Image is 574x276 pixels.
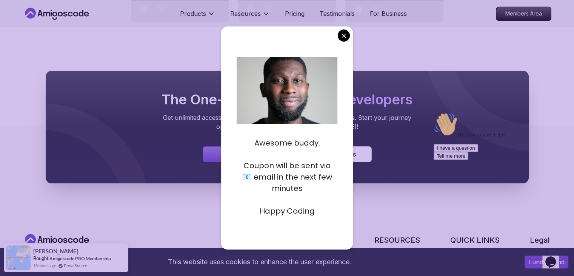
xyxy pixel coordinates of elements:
button: Resources [230,9,270,24]
div: This website uses cookies to enhance the user experience. [6,254,513,270]
p: Resources [230,9,261,18]
span: Hi! How can we help? [3,23,75,28]
p: Members Area [496,7,551,20]
a: Testimonials [320,9,355,18]
div: 👋Hi! How can we help?I have a questionTell me more [3,3,139,51]
a: Pricing [285,9,305,18]
a: For Business [370,9,407,18]
button: Accept cookies [525,256,568,268]
span: Developers [338,91,412,108]
button: I have a question [3,35,48,43]
button: Products [180,9,215,24]
img: provesource social proof notification image [6,245,31,270]
p: Get unlimited access to coding , , and . Start your journey or level up your career with Amigosco... [160,113,414,131]
a: Members Area [496,6,551,21]
span: [PERSON_NAME] [33,248,78,254]
h3: RESOURCES [374,235,420,245]
span: 18 hours ago [33,262,56,269]
iframe: chat widget [542,246,566,268]
iframe: chat widget [431,109,566,242]
span: Bought [33,255,49,261]
button: Tell me more [3,43,38,51]
a: ProveSource [64,262,87,269]
img: :wave: [3,3,27,27]
a: Amigoscode PRO Membership [49,256,111,261]
h2: The One-Stop Platform for [160,92,414,107]
p: Products [180,9,206,18]
a: Signin page [203,146,289,162]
